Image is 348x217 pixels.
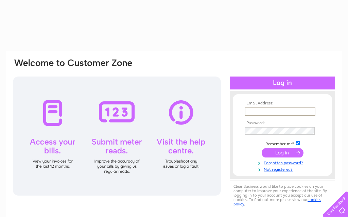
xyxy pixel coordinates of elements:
[243,140,322,147] td: Remember me?
[245,166,322,172] a: Not registered?
[243,121,322,126] th: Password:
[230,181,335,210] div: Clear Business would like to place cookies on your computer to improve your experience of the sit...
[233,197,321,206] a: cookies policy
[243,101,322,106] th: Email Address:
[245,159,322,166] a: Forgotten password?
[262,148,303,157] input: Submit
